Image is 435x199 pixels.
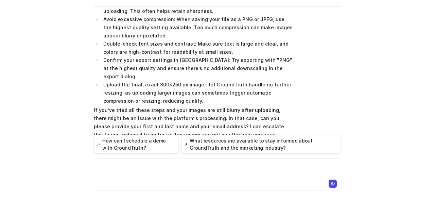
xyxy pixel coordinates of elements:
[101,40,293,56] li: Double-check font sizes and contrast: Make sure text is large and clear, and colors are high-cont...
[94,106,293,139] p: If you’ve tried all these steps and your images are still blurry after uploading, there might be ...
[101,56,293,81] li: Confirm your export settings in [GEOGRAPHIC_DATA]: Try exporting with "PNG" at the highest qualit...
[101,15,293,40] li: Avoid excessive compression: When saving your file as a PNG or JPEG, use the highest quality sett...
[101,81,293,105] li: Upload the final, exact 300x250 px image—let GroundTruth handle no further resizing, as uploading...
[94,135,178,154] button: How can I schedule a demo with GroundTruth?
[181,135,341,154] button: What resources are available to stay informed about GroundTruth and the marketing industry?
